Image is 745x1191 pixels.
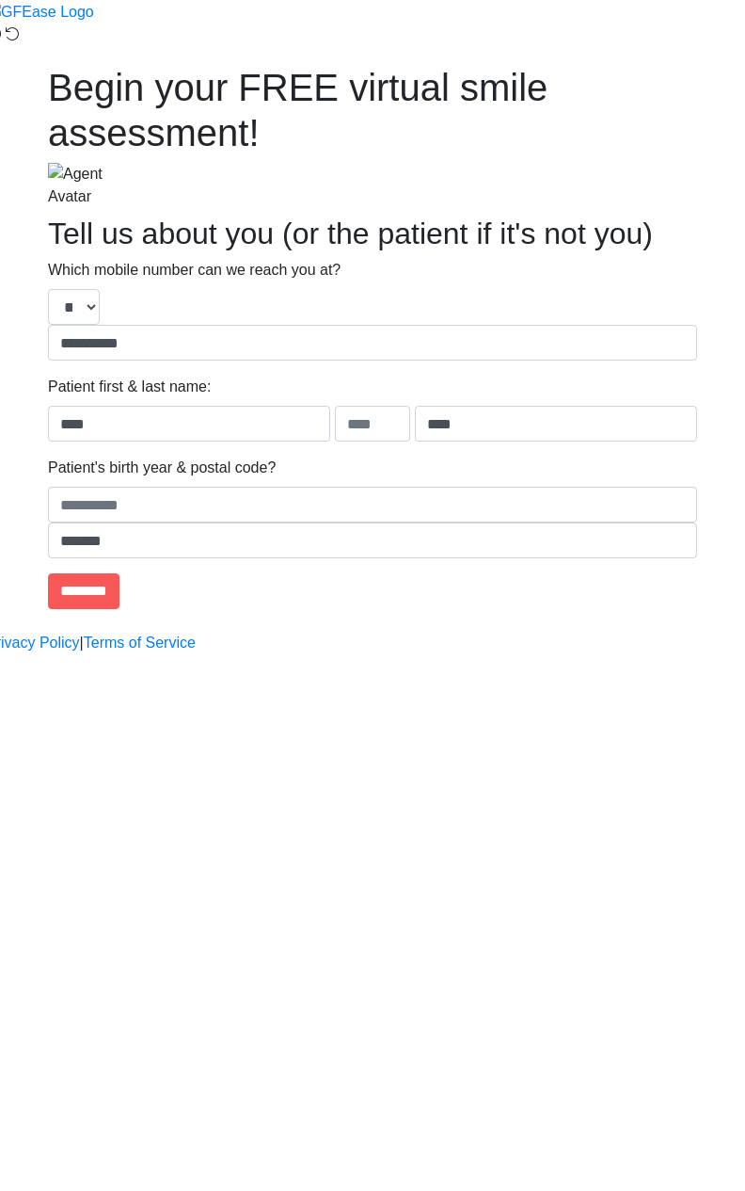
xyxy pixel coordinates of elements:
[48,163,133,208] img: Agent Avatar
[48,376,211,398] label: Patient first & last name:
[84,632,196,654] a: Terms of Service
[48,65,697,155] h1: Begin your FREE virtual smile assessment!
[48,457,276,479] label: Patient's birth year & postal code?
[48,216,697,251] h2: Tell us about you (or the patient if it's not you)
[48,259,341,282] label: Which mobile number can we reach you at?
[80,632,84,654] a: |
